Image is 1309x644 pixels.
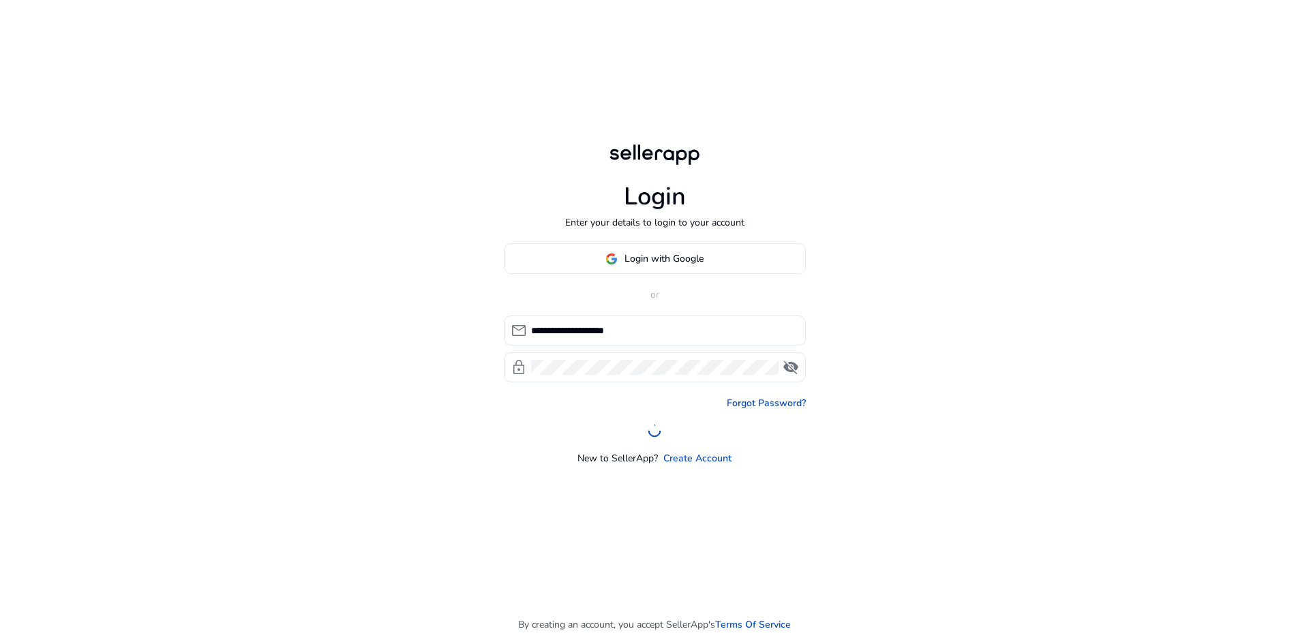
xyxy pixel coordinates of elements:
p: New to SellerApp? [577,451,658,465]
p: Enter your details to login to your account [565,215,744,230]
span: lock [511,359,527,375]
img: google-logo.svg [605,253,618,265]
a: Forgot Password? [727,396,806,410]
span: mail [511,322,527,339]
a: Create Account [663,451,732,465]
p: or [504,288,806,302]
h1: Login [624,182,686,211]
a: Terms Of Service [715,617,791,632]
button: Login with Google [504,243,806,274]
span: visibility_off [783,359,799,375]
span: Login with Google [625,251,704,266]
